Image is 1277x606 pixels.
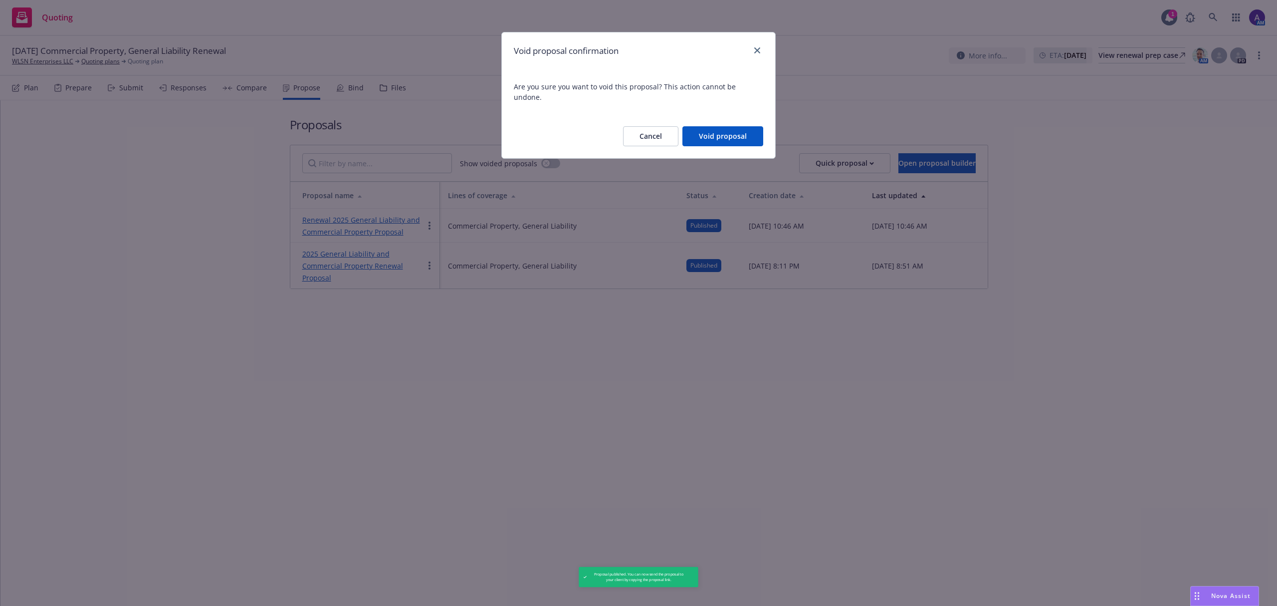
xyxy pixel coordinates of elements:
[514,82,736,102] span: Are you sure you want to void this proposal? This action cannot be undone.
[682,126,763,146] button: Void proposal
[1191,587,1203,606] div: Drag to move
[623,126,678,146] button: Cancel
[591,572,686,583] span: Proposal published. You can now send the proposal to your client by copying the proposal link.
[514,44,619,57] h1: Void proposal confirmation
[1190,586,1259,606] button: Nova Assist
[1211,592,1251,600] span: Nova Assist
[751,44,763,56] a: close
